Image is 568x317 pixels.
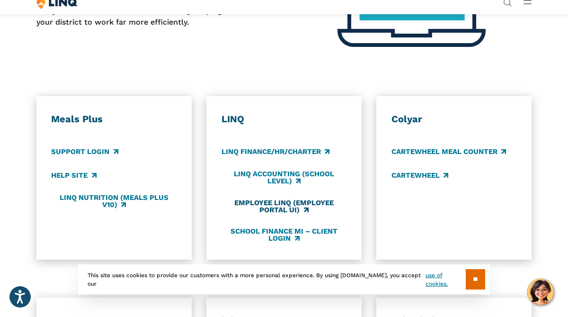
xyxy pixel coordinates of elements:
a: School Finance MI – Client Login [222,227,347,243]
h3: Colyar [391,113,517,126]
a: Employee LINQ (Employee Portal UI) [222,199,347,214]
a: LINQ Finance/HR/Charter [222,147,329,157]
a: LINQ Nutrition (Meals Plus v10) [51,193,177,209]
a: Support Login [51,147,118,157]
button: Hello, have a question? Let’s chat. [527,279,554,305]
p: LINQ connects the entire K‑12 community, helping your district to work far more efficiently. [36,5,234,28]
a: CARTEWHEEL [391,170,448,181]
a: LINQ Accounting (school level) [222,170,347,186]
div: This site uses cookies to provide our customers with a more personal experience. By using [DOMAIN... [78,264,490,294]
a: Help Site [51,170,96,181]
a: CARTEWHEEL Meal Counter [391,147,506,157]
h3: LINQ [222,113,347,126]
h3: Meals Plus [51,113,177,126]
a: use of cookies. [426,271,466,288]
